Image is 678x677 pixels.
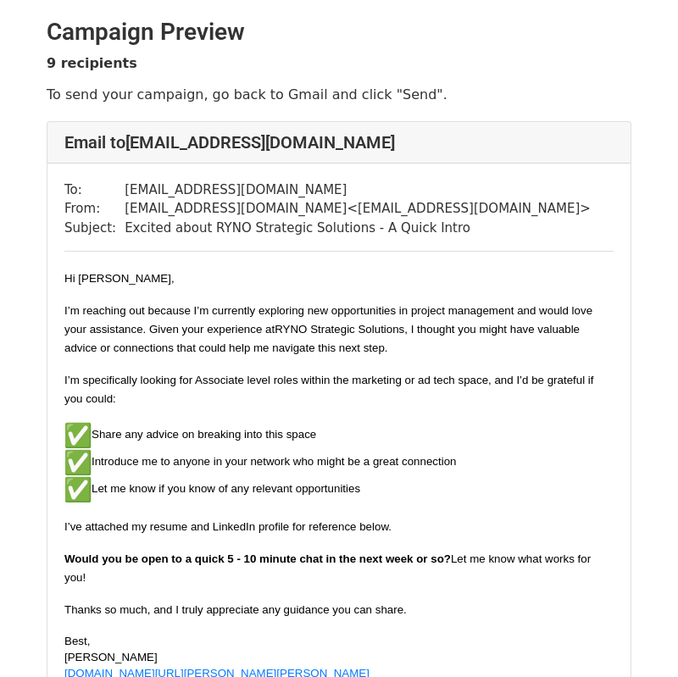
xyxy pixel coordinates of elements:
[47,18,631,47] h2: Campaign Preview
[64,482,360,495] span: Let me know if you know of any relevant opportunities
[64,476,92,503] img: ✅
[64,132,614,153] h4: Email to [EMAIL_ADDRESS][DOMAIN_NAME]
[64,219,125,238] td: Subject:
[64,272,175,285] span: Hi [PERSON_NAME],
[64,199,125,219] td: From:
[47,86,631,103] p: To send your campaign, go back to Gmail and click "Send".
[125,199,591,219] td: [EMAIL_ADDRESS][DOMAIN_NAME] < [EMAIL_ADDRESS][DOMAIN_NAME] >
[64,552,451,565] span: Would you be open to a quick 5 - 10 minute chat in the next week or so?
[64,552,591,584] span: Let me know what works for you!
[64,449,92,476] img: ✅
[125,219,591,238] td: Excited about RYNO Strategic Solutions - A Quick Intro
[64,374,594,405] span: I’m specifically looking for Associate level roles within the marketing or ad tech space, and I’d...
[64,455,456,468] span: Introduce me to anyone in your network who might be a great connection
[64,651,158,663] span: [PERSON_NAME]
[275,323,404,336] span: RYNO Strategic Solutions
[64,428,316,441] span: Share any advice on breaking into this space
[64,603,407,616] span: Thanks so much, and I truly appreciate any guidance you can share.
[64,180,125,200] td: To:
[125,180,591,200] td: [EMAIL_ADDRESS][DOMAIN_NAME]
[64,304,592,354] span: I’m reaching out because I’m currently exploring new opportunities in project management and woul...
[64,520,392,533] span: I’ve attached my resume and LinkedIn profile for reference below.
[64,635,90,647] span: Best,
[47,55,137,71] strong: 9 recipients
[64,422,92,449] img: ✅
